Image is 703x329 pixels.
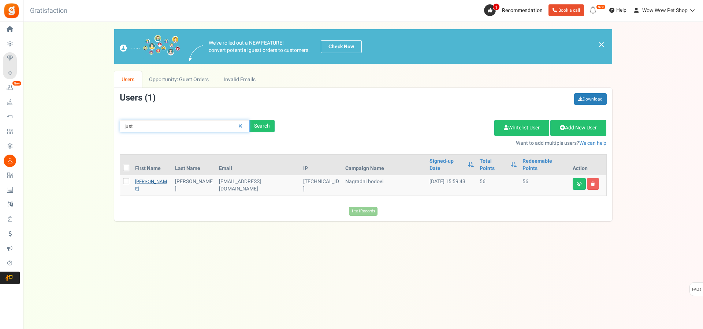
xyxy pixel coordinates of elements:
[172,175,216,196] td: [PERSON_NAME]
[550,120,606,136] a: Add New User
[286,140,607,147] p: Want to add multiple users?
[342,175,427,196] td: Nagradni bodovi
[216,155,300,175] th: Email
[342,155,427,175] th: Campaign Name
[591,182,595,186] i: Delete user
[6,3,28,25] button: Open LiveChat chat widget
[692,283,702,296] span: FAQs
[598,40,605,49] a: ×
[120,120,250,132] input: Search by email or name
[300,175,342,196] td: [TECHNICAL_ID]
[148,91,153,104] span: 1
[606,4,629,16] a: Help
[300,155,342,175] th: IP
[574,93,607,105] a: Download
[480,158,507,172] a: Total Points
[3,3,20,19] img: Gratisfaction
[235,120,246,133] a: Reset
[522,158,567,172] a: Redeemable Points
[216,71,263,88] a: Invalid Emails
[494,120,549,136] a: Whitelist User
[484,4,546,16] a: 1 Recommendation
[502,7,543,14] span: Recommendation
[120,93,156,103] h3: Users ( )
[614,7,626,14] span: Help
[579,139,606,147] a: We can help
[172,155,216,175] th: Last Name
[3,82,20,94] a: New
[493,3,500,11] span: 1
[216,175,300,196] td: customer
[642,7,688,14] span: Wow Wow Pet Shop
[142,71,216,88] a: Opportunity: Guest Orders
[22,4,75,18] h3: Gratisfaction
[189,45,203,61] img: images
[577,182,582,186] i: View details
[209,39,310,54] p: We've rolled out a NEW FEATURE! convert potential guest orders to customers.
[250,120,275,132] div: Search
[429,158,465,172] a: Signed-up Date
[548,4,584,16] a: Book a call
[12,81,22,86] em: New
[135,178,167,192] a: [PERSON_NAME]
[477,175,519,196] td: 56
[520,175,570,196] td: 56
[321,40,362,53] a: Check Now
[114,71,142,88] a: Users
[427,175,477,196] td: [DATE] 15:59:43
[570,155,606,175] th: Action
[596,4,606,10] em: New
[132,155,172,175] th: First Name
[120,35,180,58] img: images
